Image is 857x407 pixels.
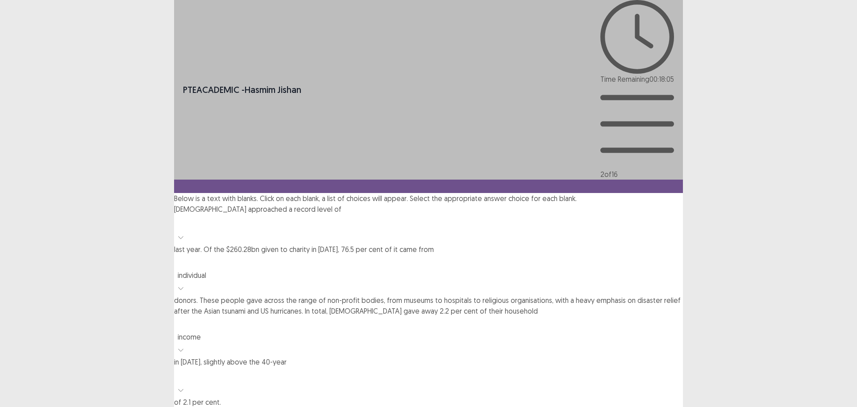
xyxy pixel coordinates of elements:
[183,84,239,95] span: PTE academic
[178,331,440,342] div: income
[183,83,301,97] p: - Hasmim Jishan
[178,270,443,281] div: individual
[174,193,683,204] p: Below is a text with blanks. Click on each blank, a list of choices will appear. Select the appro...
[600,74,674,84] p: Time Remaining 00 : 18 : 05
[600,169,674,180] p: 2 of 16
